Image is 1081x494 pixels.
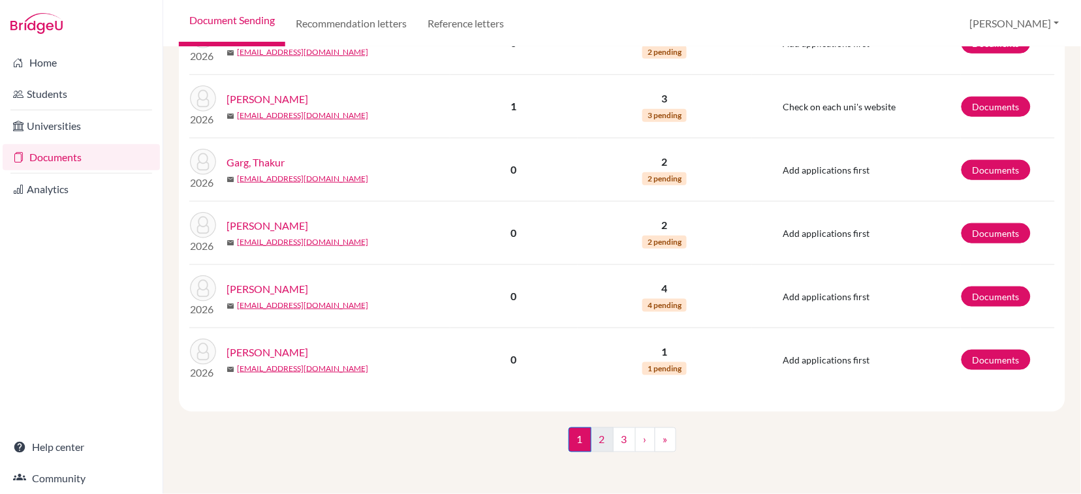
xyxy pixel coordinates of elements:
img: Garg, Thakur [190,149,216,175]
a: [EMAIL_ADDRESS][DOMAIN_NAME] [237,46,368,58]
span: 3 pending [642,109,687,122]
span: mail [227,365,234,373]
span: mail [227,176,234,183]
b: 0 [511,163,517,176]
b: 0 [511,226,517,239]
span: mail [227,302,234,310]
a: [PERSON_NAME] [227,345,308,360]
img: Ghai, Arnav [190,212,216,238]
a: [EMAIL_ADDRESS][DOMAIN_NAME] [237,363,368,375]
span: Check on each uni's website [783,101,896,112]
a: [EMAIL_ADDRESS][DOMAIN_NAME] [237,300,368,311]
a: › [635,427,655,452]
p: 2026 [190,365,216,380]
img: Bridge-U [10,13,63,34]
p: 2 [578,217,751,233]
img: Goel, Sharanya [190,275,216,301]
span: 1 pending [642,362,687,375]
span: 1 [569,427,591,452]
span: Add applications first [783,291,870,302]
a: [PERSON_NAME] [227,218,308,234]
span: Add applications first [783,164,870,176]
a: [EMAIL_ADDRESS][DOMAIN_NAME] [237,236,368,248]
b: 1 [511,100,517,112]
span: mail [227,49,234,57]
a: [EMAIL_ADDRESS][DOMAIN_NAME] [237,173,368,185]
p: 3 [578,91,751,106]
a: Analytics [3,176,160,202]
a: Universities [3,113,160,139]
a: Documents [962,97,1031,117]
a: Help center [3,434,160,460]
a: [EMAIL_ADDRESS][DOMAIN_NAME] [237,110,368,121]
b: 0 [511,353,517,365]
img: Goel, Reyansh [190,339,216,365]
a: Garg, Thakur [227,155,285,170]
a: Documents [962,286,1031,307]
a: » [655,427,676,452]
img: Gandhi, Agrima [190,85,216,112]
p: 2026 [190,238,216,254]
p: 2026 [190,301,216,317]
nav: ... [569,427,676,463]
span: 2 pending [642,46,687,59]
a: Documents [962,350,1031,370]
a: Students [3,81,160,107]
a: Documents [3,144,160,170]
a: [PERSON_NAME] [227,91,308,107]
p: 2026 [190,48,216,64]
span: mail [227,239,234,247]
span: Add applications first [783,354,870,365]
a: Documents [962,160,1031,180]
a: Community [3,465,160,491]
p: 2 [578,154,751,170]
p: 2026 [190,175,216,191]
a: Documents [962,223,1031,243]
p: 4 [578,281,751,296]
span: 4 pending [642,299,687,312]
p: 2026 [190,112,216,127]
span: Add applications first [783,228,870,239]
span: 2 pending [642,172,687,185]
a: 3 [613,427,636,452]
a: 2 [591,427,614,452]
b: 0 [511,290,517,302]
a: [PERSON_NAME] [227,281,308,297]
span: mail [227,112,234,120]
span: 2 pending [642,236,687,249]
p: 1 [578,344,751,360]
a: Home [3,50,160,76]
button: [PERSON_NAME] [964,11,1065,36]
